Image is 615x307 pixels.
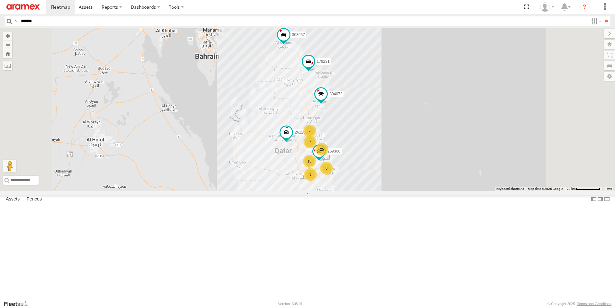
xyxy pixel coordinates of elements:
label: Dock Summary Table to the Right [597,195,603,204]
span: 304072 [329,92,342,97]
span: 303967 [292,33,305,37]
span: 179231 [317,59,330,64]
button: Drag Pegman onto the map to open Street View [3,160,16,172]
a: Terms and Conditions [577,302,611,306]
label: Assets [3,195,23,204]
button: Keyboard shortcuts [496,187,524,191]
span: 259306 [327,149,340,154]
a: Terms (opens in new tab) [605,188,612,190]
div: 7 [303,125,316,137]
button: Zoom out [3,40,12,49]
span: 261268 [295,130,307,135]
i: ? [579,2,590,12]
label: Measure [3,61,12,70]
label: Hide Summary Table [604,195,610,204]
label: Map Settings [604,72,615,81]
span: Map data ©2025 Google [528,187,563,191]
img: aramex-logo.svg [6,4,40,10]
label: Search Filter Options [589,16,602,26]
div: 7 [304,135,317,148]
button: Zoom Home [3,49,12,58]
div: Version: 308.01 [278,302,303,306]
div: 3 [304,168,317,181]
a: Visit our Website [4,301,33,307]
label: Dock Summary Table to the Left [591,195,597,204]
div: 25 [316,143,328,156]
div: Mohammed Fahim [538,2,556,12]
label: Fences [23,195,45,204]
div: 8 [320,162,333,175]
div: 13 [303,155,316,168]
div: © Copyright 2025 - [547,302,611,306]
button: Map Scale: 20 km per 72 pixels [565,187,602,191]
button: Zoom in [3,32,12,40]
label: Search Query [14,16,19,26]
span: 20 km [567,187,576,191]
